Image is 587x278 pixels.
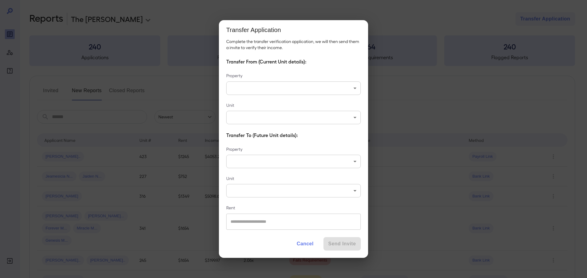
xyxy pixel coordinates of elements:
[226,132,361,139] h6: Transfer To (Future Unit details):
[219,20,368,38] h2: Transfer Application
[292,237,318,251] button: Cancel
[226,73,361,79] label: Property
[226,205,361,211] label: Rent
[226,38,361,51] p: Complete the transfer verification application, we will then send them a invite to verify their i...
[226,102,361,108] label: Unit
[226,58,361,65] h6: Transfer From (Current Unit details):
[226,175,361,182] label: Unit
[226,146,361,152] label: Property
